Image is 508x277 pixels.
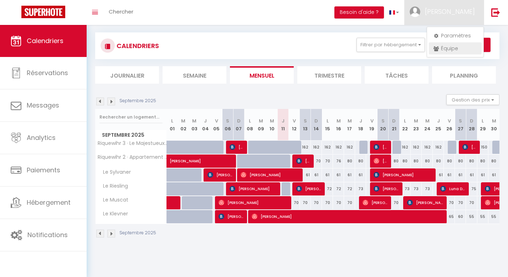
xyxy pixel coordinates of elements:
abbr: D [314,117,318,124]
abbr: M [181,117,185,124]
div: 61 [455,168,466,182]
div: 70 [322,196,333,209]
span: [PERSON_NAME] [462,140,477,154]
li: Journalier [95,66,159,84]
th: 10 [266,109,277,141]
abbr: M [414,117,418,124]
div: 80 [466,155,477,168]
div: 162 [411,141,422,154]
abbr: J [204,117,207,124]
div: 162 [311,141,322,154]
th: 17 [344,109,355,141]
span: Notifications [27,230,68,239]
div: 70 [389,196,400,209]
div: 72 [333,182,344,195]
span: [PERSON_NAME] [425,7,475,16]
img: logout [491,8,500,17]
div: 80 [422,155,433,168]
th: 25 [433,109,444,141]
span: Analytics [27,133,56,142]
span: Le Sylvaner [97,168,133,176]
th: 26 [444,109,455,141]
th: 05 [211,109,222,141]
div: 73 [355,182,366,195]
div: 73 [411,182,422,195]
abbr: V [370,117,374,124]
abbr: L [482,117,484,124]
div: 72 [344,182,355,195]
div: 61 [466,168,477,182]
abbr: V [293,117,296,124]
div: 61 [488,168,499,182]
span: [PERSON_NAME] [296,154,311,168]
li: Semaine [163,66,226,84]
th: 30 [488,109,499,141]
div: 80 [400,155,411,168]
span: [PERSON_NAME] [374,168,432,182]
th: 08 [244,109,255,141]
span: [PERSON_NAME] [374,140,388,154]
div: 80 [389,155,400,168]
span: [PERSON_NAME] [296,182,322,195]
div: 70 [455,196,466,209]
button: Besoin d'aide ? [334,6,384,19]
span: [PERSON_NAME] [407,196,444,209]
a: Paramètres [429,30,482,42]
div: 61 [333,168,344,182]
div: 70 [322,155,333,168]
div: 73 [422,182,433,195]
th: 01 [167,109,178,141]
span: [PERSON_NAME] [207,168,233,182]
th: 19 [366,109,377,141]
div: 72 [322,182,333,195]
abbr: S [459,117,462,124]
div: 80 [355,155,366,168]
span: [DEMOGRAPHIC_DATA][PERSON_NAME] [230,140,244,154]
span: [PERSON_NAME] [219,196,288,209]
abbr: L [404,117,406,124]
span: Le Klevner [97,210,130,218]
th: 14 [311,109,322,141]
abbr: M [270,117,274,124]
div: 55 [488,210,499,223]
li: Tâches [365,66,429,84]
span: Septembre 2025 [96,130,166,140]
div: 70 [289,196,300,209]
div: 65 [444,210,455,223]
h3: CALENDRIERS [115,38,159,54]
th: 20 [378,109,389,141]
div: 162 [344,141,355,154]
span: Le Muscat [97,196,130,204]
div: 61 [300,168,311,182]
span: Réservations [27,68,68,77]
th: 02 [178,109,189,141]
th: 29 [477,109,488,141]
span: Calendriers [27,36,63,45]
div: 70 [311,155,322,168]
span: [PERSON_NAME] [230,182,277,195]
div: 61 [433,168,444,182]
p: Septembre 2025 [119,230,156,236]
div: 162 [333,141,344,154]
li: Mensuel [230,66,294,84]
th: 24 [422,109,433,141]
th: 07 [233,109,244,141]
div: 80 [444,155,455,168]
div: 61 [311,168,322,182]
div: 70 [311,196,322,209]
abbr: D [237,117,241,124]
span: [PERSON_NAME] [252,210,443,223]
th: 22 [400,109,411,141]
abbr: D [470,117,473,124]
div: 80 [344,155,355,168]
abbr: S [304,117,307,124]
button: Gestion des prix [446,94,499,105]
abbr: M [492,117,496,124]
span: Riquewihr 2 · Appartement spacieux au coeur du centre historique [97,155,168,160]
th: 16 [333,109,344,141]
th: 23 [411,109,422,141]
span: Le Riesling [97,182,130,190]
th: 04 [200,109,211,141]
div: 61 [477,168,488,182]
input: Rechercher un logement... [99,111,163,124]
